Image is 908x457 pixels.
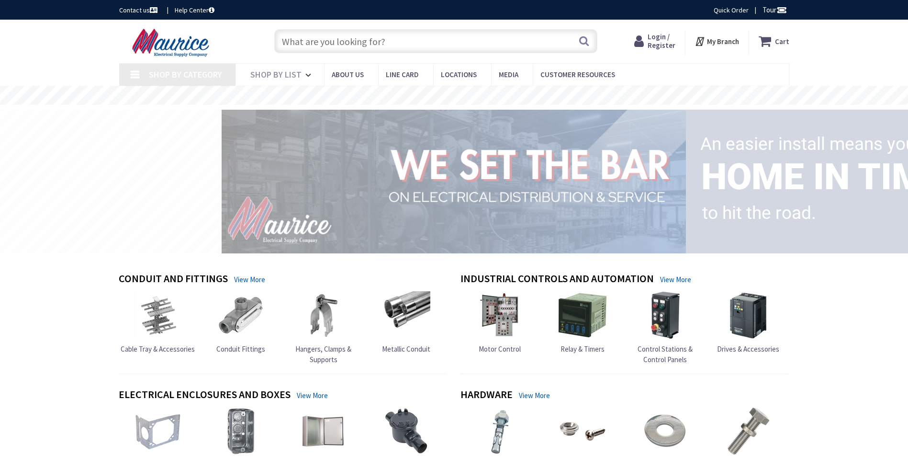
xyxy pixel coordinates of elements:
[216,291,265,354] a: Conduit Fittings Conduit Fittings
[382,344,430,354] span: Metallic Conduit
[775,33,789,50] strong: Cart
[216,344,265,354] span: Conduit Fittings
[295,344,351,364] span: Hangers, Clamps & Supports
[660,274,691,285] a: View More
[119,28,225,57] img: Maurice Electrical Supply Company
[540,70,615,79] span: Customer Resources
[234,274,265,285] a: View More
[648,32,675,50] span: Login / Register
[460,273,654,286] h4: Industrial Controls and Automation
[724,407,772,455] img: Screws & Bolts
[300,407,348,455] img: Enclosures & Cabinets
[519,390,550,400] a: View More
[476,407,524,455] img: Anchors
[476,291,524,339] img: Motor Control
[724,291,772,339] img: Drives & Accessories
[175,5,214,15] a: Help Center
[499,70,518,79] span: Media
[717,344,779,354] span: Drives & Accessories
[626,291,705,365] a: Control Stations & Control Panels Control Stations & Control Panels
[134,291,182,339] img: Cable Tray & Accessories
[297,390,328,400] a: View More
[217,407,265,455] img: Device Boxes
[476,291,524,354] a: Motor Control Motor Control
[441,70,477,79] span: Locations
[210,107,690,255] img: 1_1.png
[717,291,779,354] a: Drives & Accessories Drives & Accessories
[332,70,364,79] span: About us
[382,407,430,455] img: Explosion-Proof Boxes & Accessories
[149,69,222,80] span: Shop By Category
[560,344,605,354] span: Relay & Timers
[695,33,739,50] div: My Branch
[382,291,430,339] img: Metallic Conduit
[762,5,787,14] span: Tour
[641,407,689,455] img: Nuts & Washer
[119,388,291,402] h4: Electrical Enclosures and Boxes
[559,407,606,455] img: Miscellaneous Fastener
[250,69,302,80] span: Shop By List
[119,273,228,286] h4: Conduit and Fittings
[759,33,789,50] a: Cart
[714,5,749,15] a: Quick Order
[707,37,739,46] strong: My Branch
[460,388,513,402] h4: Hardware
[702,196,816,230] rs-layer: to hit the road.
[559,291,606,354] a: Relay & Timers Relay & Timers
[641,291,689,339] img: Control Stations & Control Panels
[284,291,363,365] a: Hangers, Clamps & Supports Hangers, Clamps & Supports
[367,91,542,101] rs-layer: Free Same Day Pickup at 15 Locations
[382,291,430,354] a: Metallic Conduit Metallic Conduit
[121,344,195,354] span: Cable Tray & Accessories
[300,291,348,339] img: Hangers, Clamps & Supports
[559,291,606,339] img: Relay & Timers
[134,407,182,455] img: Box Hardware & Accessories
[119,5,159,15] a: Contact us
[479,344,521,354] span: Motor Control
[638,344,693,364] span: Control Stations & Control Panels
[386,70,419,79] span: Line Card
[217,291,265,339] img: Conduit Fittings
[274,29,597,53] input: What are you looking for?
[634,33,675,50] a: Login / Register
[121,291,195,354] a: Cable Tray & Accessories Cable Tray & Accessories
